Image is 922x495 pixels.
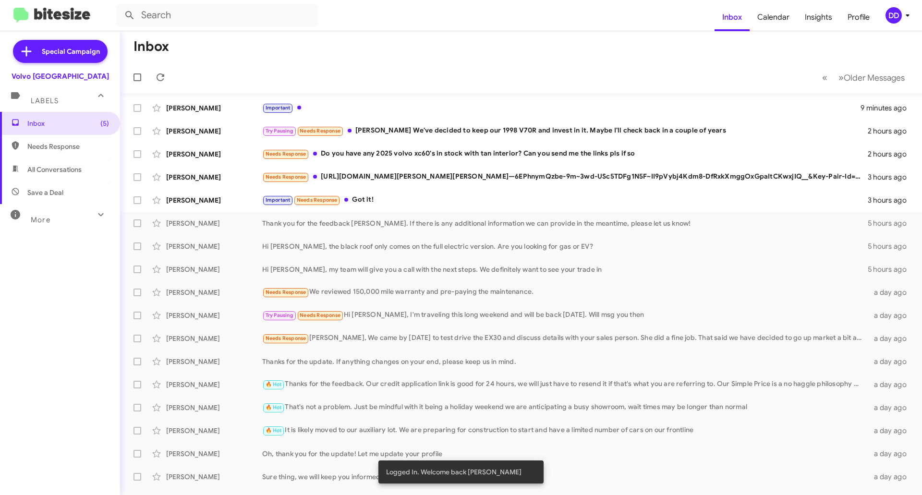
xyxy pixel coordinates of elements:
[166,403,262,412] div: [PERSON_NAME]
[868,449,914,459] div: a day ago
[262,310,868,321] div: Hi [PERSON_NAME], I'm traveling this long weekend and will be back [DATE]. Will msg you then
[166,172,262,182] div: [PERSON_NAME]
[266,151,306,157] span: Needs Response
[266,404,282,410] span: 🔥 Hot
[838,72,844,84] span: »
[868,426,914,435] div: a day ago
[822,72,827,84] span: «
[262,287,868,298] div: We reviewed 150,000 mile warranty and pre-paying the maintenance.
[868,334,914,343] div: a day ago
[266,105,291,111] span: Important
[31,216,50,224] span: More
[27,165,82,174] span: All Conversations
[166,449,262,459] div: [PERSON_NAME]
[262,125,868,136] div: [PERSON_NAME] We've decided to keep our 1998 V70R and invest in it. Maybe I'll check back in a co...
[816,68,833,87] button: Previous
[166,288,262,297] div: [PERSON_NAME]
[262,379,868,390] div: Thanks for the feedback. Our credit application link is good for 24 hours, we will just have to r...
[868,195,914,205] div: 3 hours ago
[833,68,910,87] button: Next
[266,174,306,180] span: Needs Response
[266,335,306,341] span: Needs Response
[750,3,797,31] a: Calendar
[31,97,59,105] span: Labels
[844,72,905,83] span: Older Messages
[868,357,914,366] div: a day ago
[266,289,306,295] span: Needs Response
[27,142,109,151] span: Needs Response
[386,467,522,477] span: Logged In. Welcome back [PERSON_NAME]
[262,218,868,228] div: Thank you for the feedback [PERSON_NAME]. If there is any additional information we can provide i...
[166,472,262,482] div: [PERSON_NAME]
[266,312,293,318] span: Try Pausing
[166,426,262,435] div: [PERSON_NAME]
[797,3,840,31] a: Insights
[262,241,868,251] div: Hi [PERSON_NAME], the black roof only comes on the full electric version. Are you looking for gas...
[262,171,868,182] div: [URL][DOMAIN_NAME][PERSON_NAME][PERSON_NAME]—6EPhnymQzbe-9m~3wd-USc5TDFg1N5F~II9pVybj4Kdm8-DfRxkX...
[297,197,338,203] span: Needs Response
[166,103,262,113] div: [PERSON_NAME]
[868,265,914,274] div: 5 hours ago
[166,149,262,159] div: [PERSON_NAME]
[100,119,109,128] span: (5)
[166,195,262,205] div: [PERSON_NAME]
[262,402,868,413] div: That's not a problem. Just be mindful with it being a holiday weekend we are anticipating a busy ...
[868,241,914,251] div: 5 hours ago
[868,472,914,482] div: a day ago
[166,311,262,320] div: [PERSON_NAME]
[166,334,262,343] div: [PERSON_NAME]
[166,380,262,389] div: [PERSON_NAME]
[166,265,262,274] div: [PERSON_NAME]
[868,311,914,320] div: a day ago
[262,333,868,344] div: [PERSON_NAME], We came by [DATE] to test drive the EX30 and discuss details with your sales perso...
[886,7,902,24] div: DD
[300,128,340,134] span: Needs Response
[166,357,262,366] div: [PERSON_NAME]
[116,4,318,27] input: Search
[266,128,293,134] span: Try Pausing
[42,47,100,56] span: Special Campaign
[12,72,109,81] div: Volvo [GEOGRAPHIC_DATA]
[868,403,914,412] div: a day ago
[266,197,291,203] span: Important
[868,126,914,136] div: 2 hours ago
[27,119,109,128] span: Inbox
[262,148,868,159] div: Do you have any 2025 volvo xc60's in stock with tan interior? Can you send me the links pls if so
[262,449,868,459] div: Oh, thank you for the update! Let me update your profile
[861,103,914,113] div: 9 minutes ago
[166,126,262,136] div: [PERSON_NAME]
[266,381,282,387] span: 🔥 Hot
[262,194,868,205] div: Got it!
[868,172,914,182] div: 3 hours ago
[166,241,262,251] div: [PERSON_NAME]
[133,39,169,54] h1: Inbox
[840,3,877,31] a: Profile
[166,218,262,228] div: [PERSON_NAME]
[715,3,750,31] a: Inbox
[262,357,868,366] div: Thanks for the update. If anything changes on your end, please keep us in mind.
[300,312,340,318] span: Needs Response
[877,7,911,24] button: DD
[262,265,868,274] div: Hi [PERSON_NAME], my team will give you a call with the next steps. We definitely want to see you...
[868,380,914,389] div: a day ago
[817,68,910,87] nav: Page navigation example
[13,40,108,63] a: Special Campaign
[262,425,868,436] div: It is likely moved to our auxiliary lot. We are preparing for construction to start and have a li...
[868,288,914,297] div: a day ago
[27,188,63,197] span: Save a Deal
[868,149,914,159] div: 2 hours ago
[868,218,914,228] div: 5 hours ago
[266,427,282,434] span: 🔥 Hot
[262,472,868,482] div: Sure thing, we will keep you informed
